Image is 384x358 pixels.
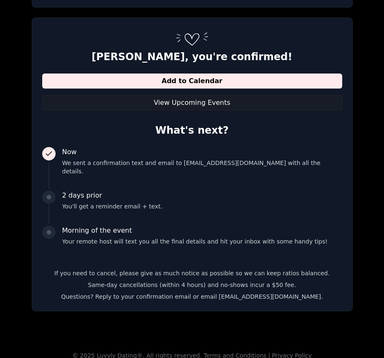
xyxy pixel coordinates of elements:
button: Add to Calendar [42,74,342,89]
p: Questions? Reply to your confirmation email or email [EMAIL_ADDRESS][DOMAIN_NAME]. [42,292,342,301]
h3: 2 days prior [62,190,163,201]
button: View Upcoming Events [42,95,342,110]
p: We sent a confirmation text and email to [EMAIL_ADDRESS][DOMAIN_NAME] with all the details. [62,159,342,175]
p: Same-day cancellations (within 4 hours) and no-shows incur a $50 fee. [42,281,342,289]
h2: What's next? [42,120,342,137]
p: You'll get a reminder email + text. [62,202,163,211]
img: Confirmation Step [171,28,213,50]
h2: [PERSON_NAME] , you're confirmed! [42,50,342,63]
h3: Morning of the event [62,226,328,236]
p: If you need to cancel, please give as much notice as possible so we can keep ratios balanced. [42,269,342,277]
h3: Now [62,147,342,157]
p: Your remote host will text you all the final details and hit your inbox with some handy tips! [62,237,328,246]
